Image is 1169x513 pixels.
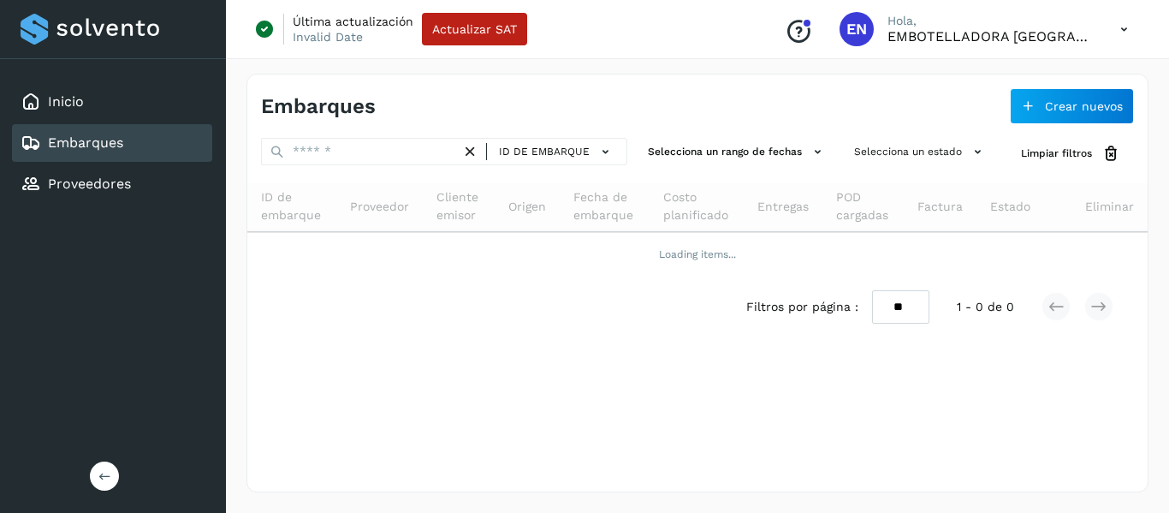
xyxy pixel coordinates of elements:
[48,93,84,110] a: Inicio
[990,198,1030,216] span: Estado
[663,188,730,224] span: Costo planificado
[508,198,546,216] span: Origen
[494,140,620,164] button: ID de embarque
[957,298,1014,316] span: 1 - 0 de 0
[48,134,123,151] a: Embarques
[757,198,809,216] span: Entregas
[12,124,212,162] div: Embarques
[499,144,590,159] span: ID de embarque
[746,298,858,316] span: Filtros por página :
[247,232,1148,277] td: Loading items...
[432,23,517,35] span: Actualizar SAT
[293,29,363,45] p: Invalid Date
[12,83,212,121] div: Inicio
[1021,146,1092,161] span: Limpiar filtros
[887,14,1093,28] p: Hola,
[261,94,376,119] h4: Embarques
[1045,100,1123,112] span: Crear nuevos
[573,188,636,224] span: Fecha de embarque
[350,198,409,216] span: Proveedor
[836,188,890,224] span: POD cargadas
[12,165,212,203] div: Proveedores
[1085,198,1134,216] span: Eliminar
[1010,88,1134,124] button: Crear nuevos
[48,176,131,192] a: Proveedores
[1007,138,1134,170] button: Limpiar filtros
[641,138,834,166] button: Selecciona un rango de fechas
[847,138,994,166] button: Selecciona un estado
[887,28,1093,45] p: EMBOTELLADORA NIAGARA DE MEXICO
[261,188,323,224] span: ID de embarque
[436,188,481,224] span: Cliente emisor
[422,13,527,45] button: Actualizar SAT
[917,198,963,216] span: Factura
[293,14,413,29] p: Última actualización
